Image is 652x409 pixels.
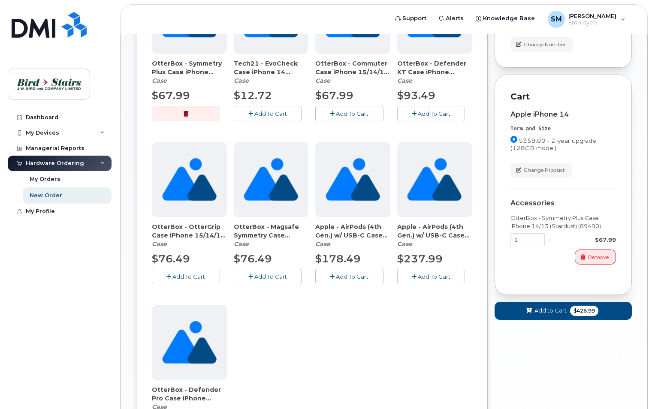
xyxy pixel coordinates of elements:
span: Remove [588,253,609,261]
span: $237.99 [397,253,443,265]
span: Employee [568,19,616,26]
button: Change Number [510,37,573,52]
span: OtterBox - Symmetry Plus Case iPhone 14/13 (Stardust) (89490) [152,59,227,76]
div: OtterBox - Magsafe Symmetry Case iPhone 15/14/13 (Black) (90314) [234,223,309,248]
button: Remove [575,250,616,265]
span: Add To Cart [336,273,368,280]
span: OtterBox - Magsafe Symmetry Case iPhone 15/14/13 (Black) (90314) [234,223,309,240]
button: Change Product [510,163,572,178]
em: Case [234,240,249,248]
div: OtterBox - Symmetry Plus Case iPhone 14/13 (Stardust) (89490) [152,59,227,85]
span: OtterBox - Defender XT Case iPhone 15/14/13 (Clear/Black) (90313) [397,59,472,76]
div: Apple iPhone 14 [510,111,616,118]
span: Add To Cart [418,110,450,117]
span: $67.99 [315,89,353,102]
span: SM [551,14,562,24]
span: $93.49 [397,89,435,102]
button: Add To Cart [397,106,465,121]
span: Add to Cart [534,307,567,315]
img: no_image_found-2caef05468ed5679b831cfe6fc140e25e0c280774317ffc20a367ab7fd17291e.png [162,142,217,217]
span: Change Number [524,41,566,48]
span: OtterBox - OtterGrip Case iPhone 15/14/13 (Black) (90319) [152,223,227,240]
a: Support [389,10,432,27]
img: no_image_found-2caef05468ed5679b831cfe6fc140e25e0c280774317ffc20a367ab7fd17291e.png [407,142,462,217]
span: [PERSON_NAME] [568,12,616,19]
em: Case [397,240,412,248]
img: no_image_found-2caef05468ed5679b831cfe6fc140e25e0c280774317ffc20a367ab7fd17291e.png [162,305,217,380]
em: Case [234,77,249,84]
div: OtterBox - Commuter Case iPhone 15/14/13 (Black) (90310) [315,59,390,85]
button: Add To Cart [315,106,383,121]
div: OtterBox - OtterGrip Case iPhone 15/14/13 (Black) (90319) [152,223,227,248]
a: Knowledge Base [470,10,541,27]
span: Change Product [524,166,565,174]
div: Apple - AirPods (4th Gen.) w/ USB-C Case (ANC) (91368) [397,223,472,248]
div: OtterBox - Defender XT Case iPhone 15/14/13 (Clear/Black) (90313) [397,59,472,85]
div: OtterBox - Symmetry Plus Case iPhone 14/13 (Stardust) (89490) [510,214,616,230]
iframe: Messenger Launcher [615,372,646,403]
span: OtterBox - Defender Pro Case iPhone 16e/15/14/13 (Black) (91757) [152,385,227,403]
span: $178.49 [315,253,361,265]
input: $359.00 - 2-year upgrade (128GB model) [510,136,517,143]
div: Apple - AirPods (4th Gen.) w/ USB-C Case (91367) [315,223,390,248]
em: Case [315,77,330,84]
span: Add To Cart [336,110,368,117]
span: Add To Cart [172,273,205,280]
span: $67.99 [152,89,190,102]
button: Add to Cart $426.99 [495,302,632,319]
em: Case [152,77,167,84]
button: Add To Cart [397,269,465,284]
span: OtterBox - Commuter Case iPhone 15/14/13 (Black) (90310) [315,59,390,76]
div: $67.99 [555,236,616,244]
em: Case [397,77,412,84]
span: $76.49 [234,253,272,265]
span: Alerts [446,14,464,23]
em: Case [152,240,167,248]
span: Add To Cart [254,273,287,280]
img: no_image_found-2caef05468ed5679b831cfe6fc140e25e0c280774317ffc20a367ab7fd17291e.png [326,142,380,217]
em: Case [315,240,330,248]
a: Alerts [432,10,470,27]
img: no_image_found-2caef05468ed5679b831cfe6fc140e25e0c280774317ffc20a367ab7fd17291e.png [244,142,298,217]
span: $76.49 [152,253,190,265]
span: Add To Cart [254,110,287,117]
button: Add To Cart [315,269,383,284]
button: Add To Cart [234,269,302,284]
p: Cart [510,90,616,103]
span: $426.99 [570,306,598,316]
div: Term and Size [510,125,616,132]
span: $12.72 [234,89,272,102]
span: $359.00 - 2-year upgrade (128GB model) [510,137,596,151]
div: Accessories [510,199,616,207]
span: Apple - AirPods (4th Gen.) w/ USB-C Case (ANC) (91368) [397,223,472,240]
button: Add To Cart [152,269,220,284]
span: Add To Cart [418,273,450,280]
span: Support [402,14,426,23]
div: Shawna McCoy [542,11,631,28]
div: Tech21 - EvoCheck Case iPhone 14 (Black) (89513) [234,59,309,85]
span: Knowledge Base [483,14,535,23]
span: Apple - AirPods (4th Gen.) w/ USB-C Case (91367) [315,223,390,240]
span: Tech21 - EvoCheck Case iPhone 14 (Black) (89513) [234,59,309,76]
button: Add To Cart [234,106,302,121]
div: x [545,236,555,244]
